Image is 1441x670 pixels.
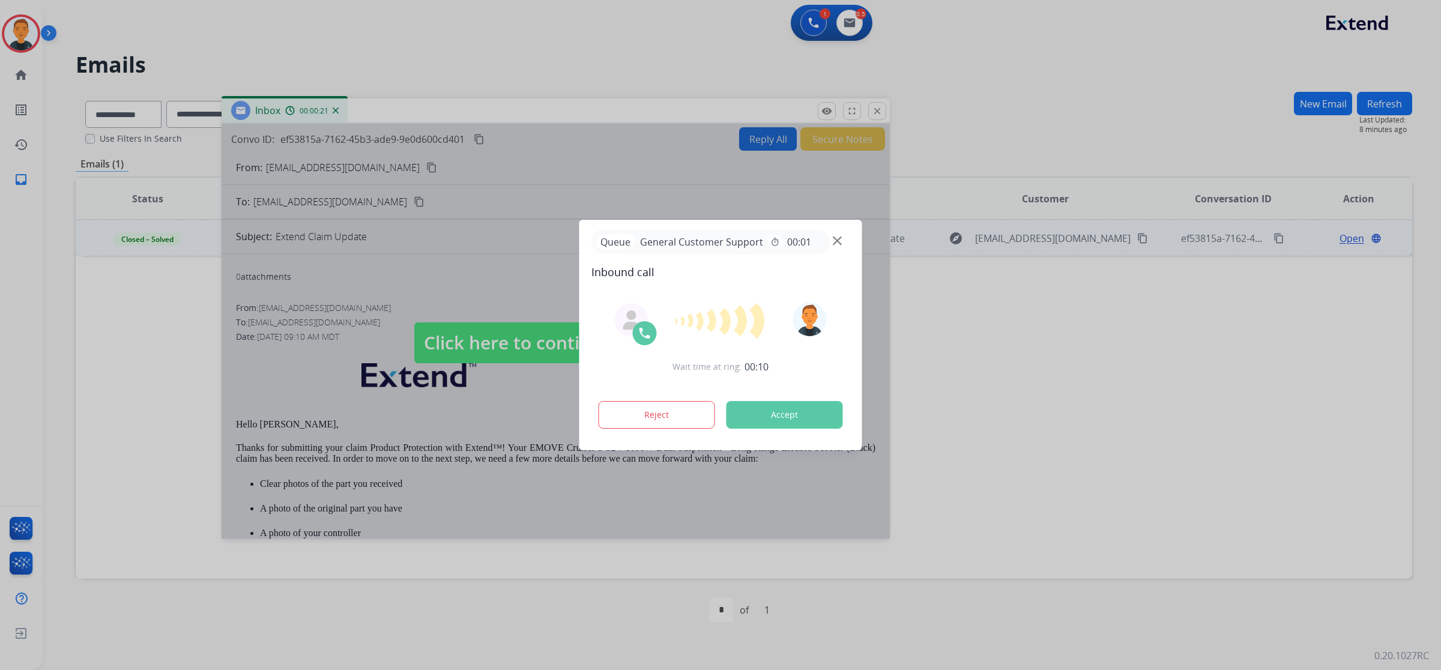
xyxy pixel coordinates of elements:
[622,310,641,330] img: agent-avatar
[787,235,811,249] span: 00:01
[672,361,742,373] span: Wait time at ring:
[635,235,768,249] span: General Customer Support
[638,326,652,340] img: call-icon
[727,401,843,429] button: Accept
[596,234,635,249] p: Queue
[591,264,850,280] span: Inbound call
[745,360,769,374] span: 00:10
[599,401,715,429] button: Reject
[1374,648,1429,663] p: 0.20.1027RC
[770,237,780,247] mat-icon: timer
[833,237,842,246] img: close-button
[793,303,826,336] img: avatar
